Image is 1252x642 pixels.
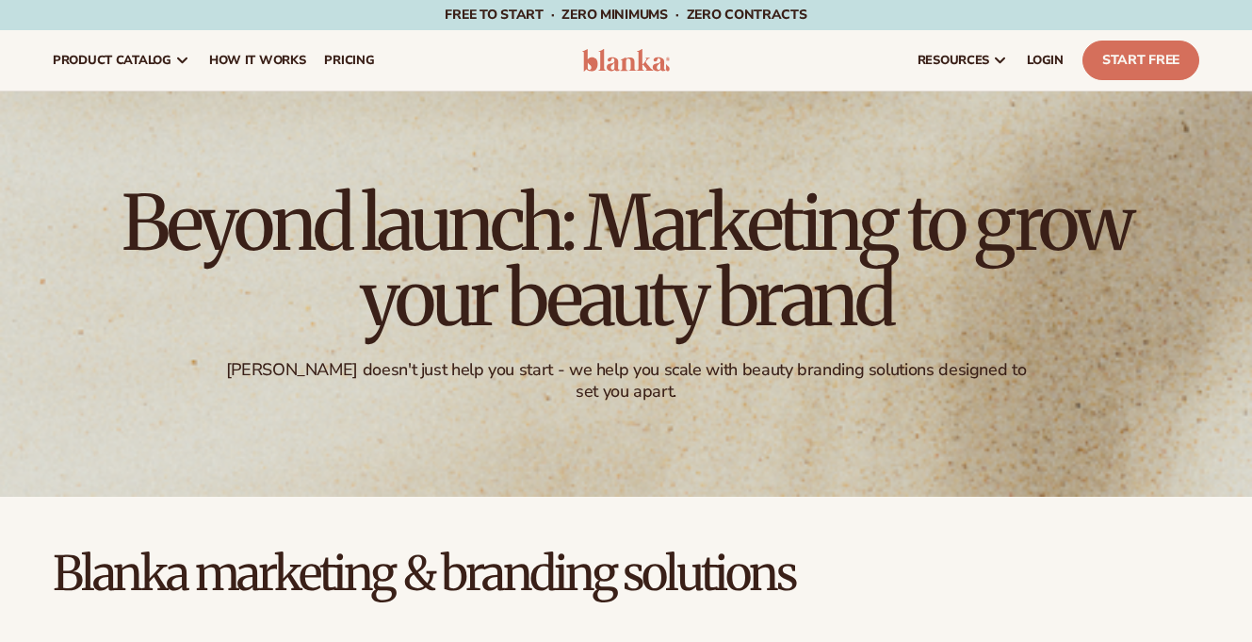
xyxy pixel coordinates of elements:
[908,30,1017,91] a: resources
[324,53,374,68] span: pricing
[53,53,171,68] span: product catalog
[918,53,989,68] span: resources
[200,30,316,91] a: How It Works
[582,49,671,72] img: logo
[209,53,306,68] span: How It Works
[108,186,1145,337] h1: Beyond launch: Marketing to grow your beauty brand
[445,6,806,24] span: Free to start · ZERO minimums · ZERO contracts
[1082,41,1199,80] a: Start Free
[315,30,383,91] a: pricing
[219,359,1033,403] div: [PERSON_NAME] doesn't just help you start - we help you scale with beauty branding solutions desi...
[1027,53,1064,68] span: LOGIN
[43,30,200,91] a: product catalog
[1017,30,1073,91] a: LOGIN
